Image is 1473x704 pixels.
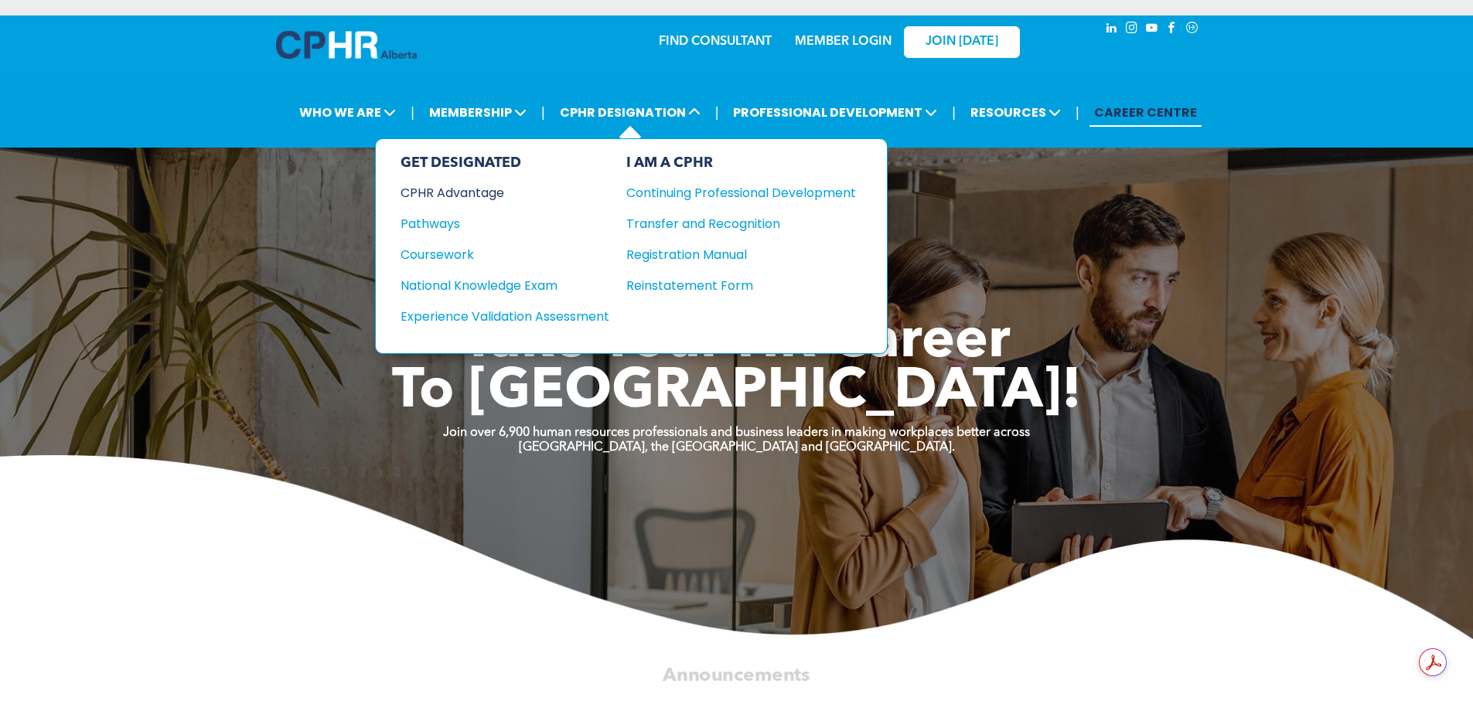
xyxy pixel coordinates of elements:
[401,276,609,295] a: National Knowledge Exam
[401,307,588,326] div: Experience Validation Assessment
[952,97,956,128] li: |
[443,427,1030,439] strong: Join over 6,900 human resources professionals and business leaders in making workplaces better ac...
[659,36,772,48] a: FIND CONSULTANT
[663,666,810,685] span: Announcements
[1144,19,1161,40] a: youtube
[626,245,856,264] a: Registration Manual
[401,276,588,295] div: National Knowledge Exam
[626,155,856,172] div: I AM A CPHR
[728,98,942,127] span: PROFESSIONAL DEVELOPMENT
[626,183,856,202] a: Continuing Professional Development
[295,98,401,127] span: WHO WE ARE
[1089,98,1202,127] a: CAREER CENTRE
[401,214,588,233] div: Pathways
[401,183,588,202] div: CPHR Advantage
[715,97,719,128] li: |
[626,245,833,264] div: Registration Manual
[626,276,833,295] div: Reinstatement Form
[401,245,609,264] a: Coursework
[401,214,609,233] a: Pathways
[795,36,892,48] a: MEMBER LOGIN
[519,441,955,454] strong: [GEOGRAPHIC_DATA], the [GEOGRAPHIC_DATA] and [GEOGRAPHIC_DATA].
[1164,19,1181,40] a: facebook
[626,214,833,233] div: Transfer and Recognition
[1184,19,1201,40] a: Social network
[401,307,609,326] a: Experience Validation Assessment
[411,97,414,128] li: |
[392,365,1082,420] span: To [GEOGRAPHIC_DATA]!
[401,155,609,172] div: GET DESIGNATED
[926,35,998,49] span: JOIN [DATE]
[1103,19,1120,40] a: linkedin
[541,97,545,128] li: |
[555,98,705,127] span: CPHR DESIGNATION
[626,183,833,202] div: Continuing Professional Development
[966,98,1066,127] span: RESOURCES
[401,245,588,264] div: Coursework
[401,183,609,202] a: CPHR Advantage
[904,26,1020,58] a: JOIN [DATE]
[276,31,417,59] img: A blue and white logo for cp alberta
[626,214,856,233] a: Transfer and Recognition
[1124,19,1141,40] a: instagram
[1076,97,1079,128] li: |
[425,98,531,127] span: MEMBERSHIP
[626,276,856,295] a: Reinstatement Form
